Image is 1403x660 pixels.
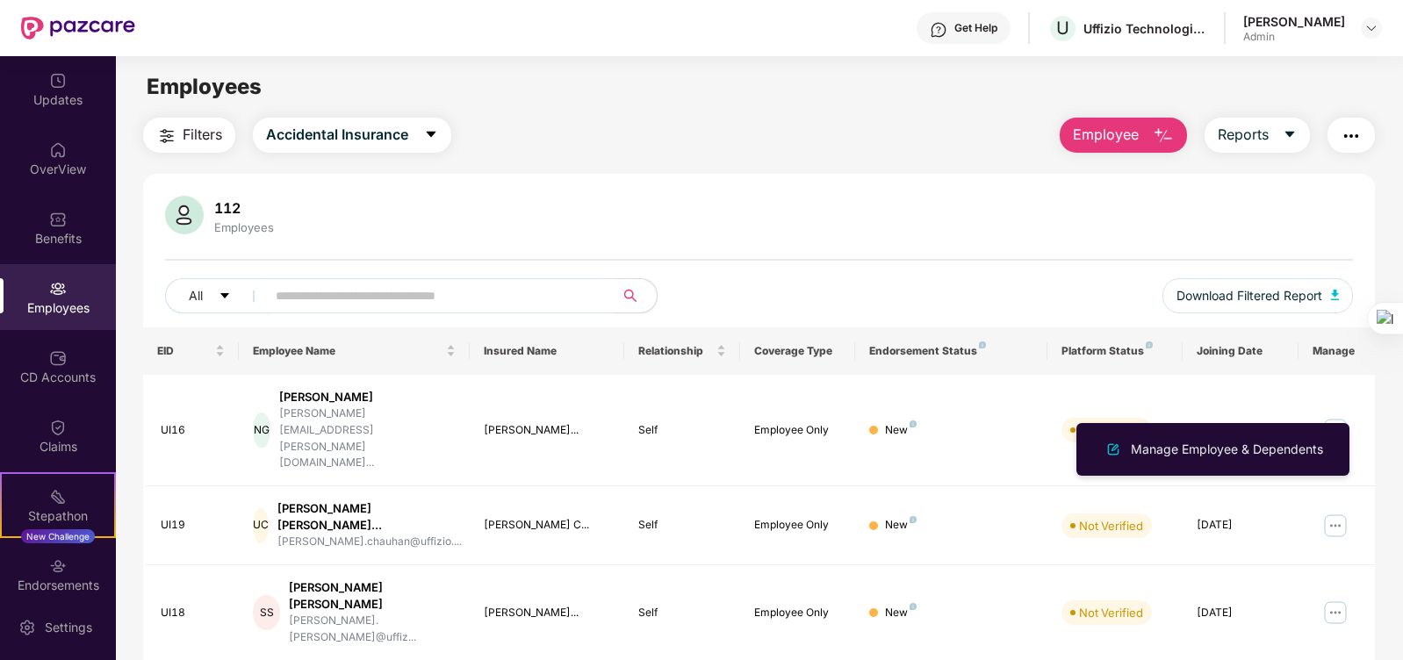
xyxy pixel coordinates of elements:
[161,605,226,621] div: UI18
[277,500,462,534] div: [PERSON_NAME] [PERSON_NAME]...
[885,605,917,621] div: New
[156,126,177,147] img: svg+xml;base64,PHN2ZyB4bWxucz0iaHR0cDovL3d3dy53My5vcmcvMjAwMC9zdmciIHdpZHRoPSIyNCIgaGVpZ2h0PSIyNC...
[1146,341,1153,348] img: svg+xml;base64,PHN2ZyB4bWxucz0iaHR0cDovL3d3dy53My5vcmcvMjAwMC9zdmciIHdpZHRoPSI4IiBoZWlnaHQ9IjgiIH...
[143,118,235,153] button: Filters
[910,516,917,523] img: svg+xml;base64,PHN2ZyB4bWxucz0iaHR0cDovL3d3dy53My5vcmcvMjAwMC9zdmciIHdpZHRoPSI4IiBoZWlnaHQ9IjgiIH...
[910,603,917,610] img: svg+xml;base64,PHN2ZyB4bWxucz0iaHR0cDovL3d3dy53My5vcmcvMjAwMC9zdmciIHdpZHRoPSI4IiBoZWlnaHQ9IjgiIH...
[49,211,67,228] img: svg+xml;base64,PHN2ZyBpZD0iQmVuZWZpdHMiIHhtbG5zPSJodHRwOi8vd3d3LnczLm9yZy8yMDAwL3N2ZyIgd2lkdGg9Ij...
[289,613,456,646] div: [PERSON_NAME].[PERSON_NAME]@uffiz...
[165,196,204,234] img: svg+xml;base64,PHN2ZyB4bWxucz0iaHR0cDovL3d3dy53My5vcmcvMjAwMC9zdmciIHhtbG5zOnhsaW5rPSJodHRwOi8vd3...
[979,341,986,348] img: svg+xml;base64,PHN2ZyB4bWxucz0iaHR0cDovL3d3dy53My5vcmcvMjAwMC9zdmciIHdpZHRoPSI4IiBoZWlnaHQ9IjgiIH...
[910,420,917,427] img: svg+xml;base64,PHN2ZyB4bWxucz0iaHR0cDovL3d3dy53My5vcmcvMjAwMC9zdmciIHdpZHRoPSI4IiBoZWlnaHQ9IjgiIH...
[1205,118,1310,153] button: Reportscaret-down
[165,278,272,313] button: Allcaret-down
[1331,290,1340,300] img: svg+xml;base64,PHN2ZyB4bWxucz0iaHR0cDovL3d3dy53My5vcmcvMjAwMC9zdmciIHhtbG5zOnhsaW5rPSJodHRwOi8vd3...
[1162,278,1354,313] button: Download Filtered Report
[49,488,67,506] img: svg+xml;base64,PHN2ZyB4bWxucz0iaHR0cDovL3d3dy53My5vcmcvMjAwMC9zdmciIHdpZHRoPSIyMSIgaGVpZ2h0PSIyMC...
[1153,126,1174,147] img: svg+xml;base64,PHN2ZyB4bWxucz0iaHR0cDovL3d3dy53My5vcmcvMjAwMC9zdmciIHhtbG5zOnhsaW5rPSJodHRwOi8vd3...
[869,344,1033,358] div: Endorsement Status
[484,517,609,534] div: [PERSON_NAME] C...
[470,327,623,375] th: Insured Name
[638,422,726,439] div: Self
[638,517,726,534] div: Self
[211,199,277,217] div: 112
[1061,344,1169,358] div: Platform Status
[1218,124,1269,146] span: Reports
[49,72,67,90] img: svg+xml;base64,PHN2ZyBpZD0iVXBkYXRlZCIgeG1sbnM9Imh0dHA6Ly93d3cudzMub3JnLzIwMDAvc3ZnIiB3aWR0aD0iMj...
[49,557,67,575] img: svg+xml;base64,PHN2ZyBpZD0iRW5kb3JzZW1lbnRzIiB4bWxucz0iaHR0cDovL3d3dy53My5vcmcvMjAwMC9zdmciIHdpZH...
[424,127,438,143] span: caret-down
[219,290,231,304] span: caret-down
[161,517,226,534] div: UI19
[754,422,842,439] div: Employee Only
[885,422,917,439] div: New
[266,124,408,146] span: Accidental Insurance
[614,289,648,303] span: search
[277,534,462,550] div: [PERSON_NAME].chauhan@uffizio....
[885,517,917,534] div: New
[1243,13,1345,30] div: [PERSON_NAME]
[1060,118,1187,153] button: Employee
[1321,599,1349,627] img: manageButton
[1197,605,1284,621] div: [DATE]
[189,286,203,305] span: All
[1056,18,1069,39] span: U
[1079,517,1143,534] div: Not Verified
[754,517,842,534] div: Employee Only
[21,529,95,543] div: New Challenge
[279,389,457,405] div: [PERSON_NAME]
[1083,20,1206,37] div: Uffizio Technologies Private Limited
[49,141,67,159] img: svg+xml;base64,PHN2ZyBpZD0iSG9tZSIgeG1sbnM9Imh0dHA6Ly93d3cudzMub3JnLzIwMDAvc3ZnIiB3aWR0aD0iMjAiIG...
[1079,604,1143,621] div: Not Verified
[211,220,277,234] div: Employees
[484,422,609,439] div: [PERSON_NAME]...
[484,605,609,621] div: [PERSON_NAME]...
[40,619,97,636] div: Settings
[253,508,269,543] div: UC
[2,507,114,525] div: Stepathon
[253,118,451,153] button: Accidental Insurancecaret-down
[49,419,67,436] img: svg+xml;base64,PHN2ZyBpZD0iQ2xhaW0iIHhtbG5zPSJodHRwOi8vd3d3LnczLm9yZy8yMDAwL3N2ZyIgd2lkdGg9IjIwIi...
[1283,127,1297,143] span: caret-down
[1127,440,1327,459] div: Manage Employee & Dependents
[18,619,36,636] img: svg+xml;base64,PHN2ZyBpZD0iU2V0dGluZy0yMHgyMCIgeG1sbnM9Imh0dHA6Ly93d3cudzMub3JnLzIwMDAvc3ZnIiB3aW...
[239,327,470,375] th: Employee Name
[624,327,740,375] th: Relationship
[1364,21,1378,35] img: svg+xml;base64,PHN2ZyBpZD0iRHJvcGRvd24tMzJ4MzIiIHhtbG5zPSJodHRwOi8vd3d3LnczLm9yZy8yMDAwL3N2ZyIgd2...
[143,327,240,375] th: EID
[253,595,280,630] div: SS
[49,280,67,298] img: svg+xml;base64,PHN2ZyBpZD0iRW1wbG95ZWVzIiB4bWxucz0iaHR0cDovL3d3dy53My5vcmcvMjAwMC9zdmciIHdpZHRoPS...
[1197,517,1284,534] div: [DATE]
[289,579,456,613] div: [PERSON_NAME] [PERSON_NAME]
[21,17,135,39] img: New Pazcare Logo
[1299,327,1376,375] th: Manage
[147,74,262,99] span: Employees
[253,344,442,358] span: Employee Name
[638,605,726,621] div: Self
[253,412,270,448] div: NG
[1103,439,1124,460] img: svg+xml;base64,PHN2ZyB4bWxucz0iaHR0cDovL3d3dy53My5vcmcvMjAwMC9zdmciIHhtbG5zOnhsaW5rPSJodHRwOi8vd3...
[954,21,997,35] div: Get Help
[754,605,842,621] div: Employee Only
[1073,124,1139,146] span: Employee
[279,405,457,471] div: [PERSON_NAME][EMAIL_ADDRESS][PERSON_NAME][DOMAIN_NAME]...
[157,344,212,358] span: EID
[1341,126,1362,147] img: svg+xml;base64,PHN2ZyB4bWxucz0iaHR0cDovL3d3dy53My5vcmcvMjAwMC9zdmciIHdpZHRoPSIyNCIgaGVpZ2h0PSIyNC...
[1321,416,1349,444] img: manageButton
[1183,327,1299,375] th: Joining Date
[183,124,222,146] span: Filters
[1243,30,1345,44] div: Admin
[49,349,67,367] img: svg+xml;base64,PHN2ZyBpZD0iQ0RfQWNjb3VudHMiIGRhdGEtbmFtZT0iQ0QgQWNjb3VudHMiIHhtbG5zPSJodHRwOi8vd3...
[740,327,856,375] th: Coverage Type
[1176,286,1322,305] span: Download Filtered Report
[614,278,658,313] button: search
[930,21,947,39] img: svg+xml;base64,PHN2ZyBpZD0iSGVscC0zMngzMiIgeG1sbnM9Imh0dHA6Ly93d3cudzMub3JnLzIwMDAvc3ZnIiB3aWR0aD...
[161,422,226,439] div: UI16
[1321,512,1349,540] img: manageButton
[638,344,713,358] span: Relationship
